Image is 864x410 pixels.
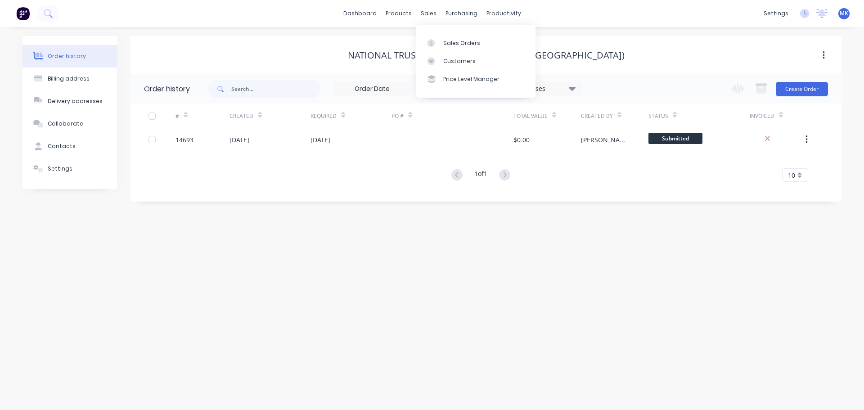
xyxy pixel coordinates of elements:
[788,171,795,180] span: 10
[750,112,774,120] div: Invoiced
[231,80,320,98] input: Search...
[416,52,535,70] a: Customers
[474,169,487,182] div: 1 of 1
[48,120,83,128] div: Collaborate
[581,104,648,128] div: Created By
[310,135,330,144] div: [DATE]
[175,104,229,128] div: #
[581,112,613,120] div: Created By
[441,7,482,20] div: purchasing
[840,9,848,18] span: MK
[48,97,103,105] div: Delivery addresses
[339,7,381,20] a: dashboard
[229,104,310,128] div: Created
[16,7,30,20] img: Factory
[443,39,480,47] div: Sales Orders
[175,135,193,144] div: 14693
[581,135,630,144] div: [PERSON_NAME]
[22,45,117,68] button: Order history
[22,158,117,180] button: Settings
[22,90,117,113] button: Delivery addresses
[348,50,625,61] div: National Trust of [GEOGRAPHIC_DATA] ([GEOGRAPHIC_DATA])
[334,82,410,96] input: Order Date
[416,70,535,88] a: Price Level Manager
[391,104,513,128] div: PO #
[416,7,441,20] div: sales
[229,112,253,120] div: Created
[513,135,530,144] div: $0.00
[648,104,750,128] div: Status
[175,112,179,120] div: #
[310,112,337,120] div: Required
[750,104,804,128] div: Invoiced
[443,57,476,65] div: Customers
[776,82,828,96] button: Create Order
[759,7,793,20] div: settings
[416,34,535,52] a: Sales Orders
[22,113,117,135] button: Collaborate
[144,84,190,95] div: Order history
[48,142,76,150] div: Contacts
[482,7,526,20] div: productivity
[391,112,404,120] div: PO #
[229,135,249,144] div: [DATE]
[48,75,90,83] div: Billing address
[381,7,416,20] div: products
[505,84,581,94] div: 16 Statuses
[48,165,72,173] div: Settings
[648,112,668,120] div: Status
[22,68,117,90] button: Billing address
[310,104,391,128] div: Required
[648,133,702,144] span: Submitted
[48,52,86,60] div: Order history
[443,75,499,83] div: Price Level Manager
[22,135,117,158] button: Contacts
[513,104,581,128] div: Total Value
[513,112,548,120] div: Total Value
